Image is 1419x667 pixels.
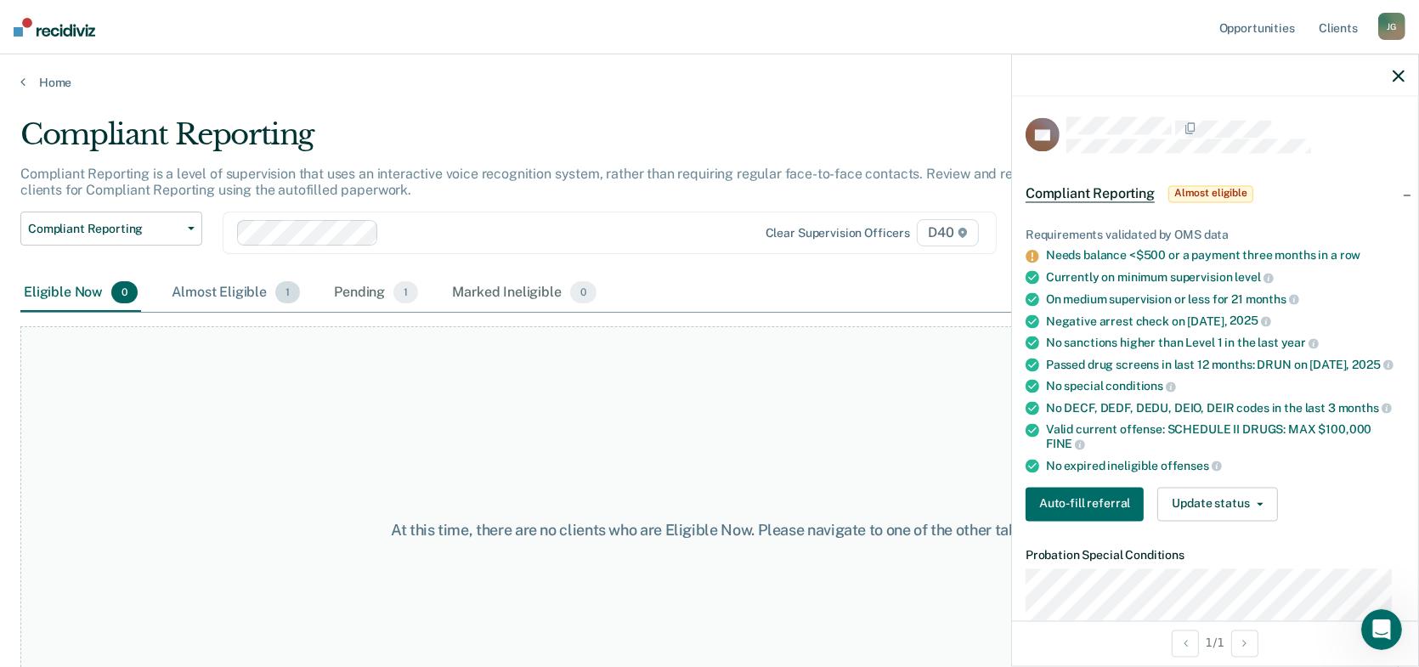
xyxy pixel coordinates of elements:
div: Negative arrest check on [DATE], [1046,314,1405,329]
span: Compliant Reporting [28,222,181,236]
span: 2025 [1352,358,1393,371]
span: Compliant Reporting [1026,185,1155,202]
div: Currently on minimum supervision [1046,270,1405,285]
span: FINE [1046,438,1085,451]
button: Next Opportunity [1231,630,1258,657]
div: Marked Ineligible [449,274,600,312]
div: Requirements validated by OMS data [1026,228,1405,242]
p: Compliant Reporting is a level of supervision that uses an interactive voice recognition system, ... [20,166,1080,198]
span: conditions [1105,380,1175,393]
div: Passed drug screens in last 12 months: DRUN on [DATE], [1046,357,1405,372]
button: Previous Opportunity [1172,630,1199,657]
div: At this time, there are no clients who are Eligible Now. Please navigate to one of the other tabs. [365,521,1054,540]
div: Pending [331,274,421,312]
div: No DECF, DEDF, DEDU, DEIO, DEIR codes in the last 3 [1046,400,1405,415]
span: year [1281,336,1319,349]
span: months [1338,401,1392,415]
div: Compliant Reporting [20,117,1085,166]
span: 1 [275,281,300,303]
img: Recidiviz [14,18,95,37]
button: Auto-fill referral [1026,487,1144,521]
iframe: Intercom live chat [1361,609,1402,650]
button: Update status [1157,487,1277,521]
div: No sanctions higher than Level 1 in the last [1046,336,1405,351]
div: Compliant ReportingAlmost eligible [1012,167,1418,221]
span: 0 [570,281,596,303]
dt: Probation Special Conditions [1026,548,1405,562]
div: Eligible Now [20,274,141,312]
div: 1 / 1 [1012,620,1418,665]
div: No special [1046,379,1405,394]
span: Almost eligible [1168,185,1253,202]
div: On medium supervision or less for 21 [1046,291,1405,307]
div: J G [1378,13,1405,40]
span: 0 [111,281,138,303]
div: No expired ineligible [1046,458,1405,473]
span: offenses [1161,459,1222,472]
a: Needs balance <$500 or a payment three months in a row [1046,249,1360,263]
span: D40 [917,219,978,246]
span: 2025 [1230,314,1270,328]
span: level [1235,271,1273,285]
div: Valid current offense: SCHEDULE II DRUGS: MAX $100,000 [1046,422,1405,451]
div: Clear supervision officers [766,226,910,240]
span: 1 [393,281,418,303]
a: Home [20,75,1399,90]
div: Almost Eligible [168,274,303,312]
a: Navigate to form link [1026,487,1150,521]
span: months [1246,292,1299,306]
